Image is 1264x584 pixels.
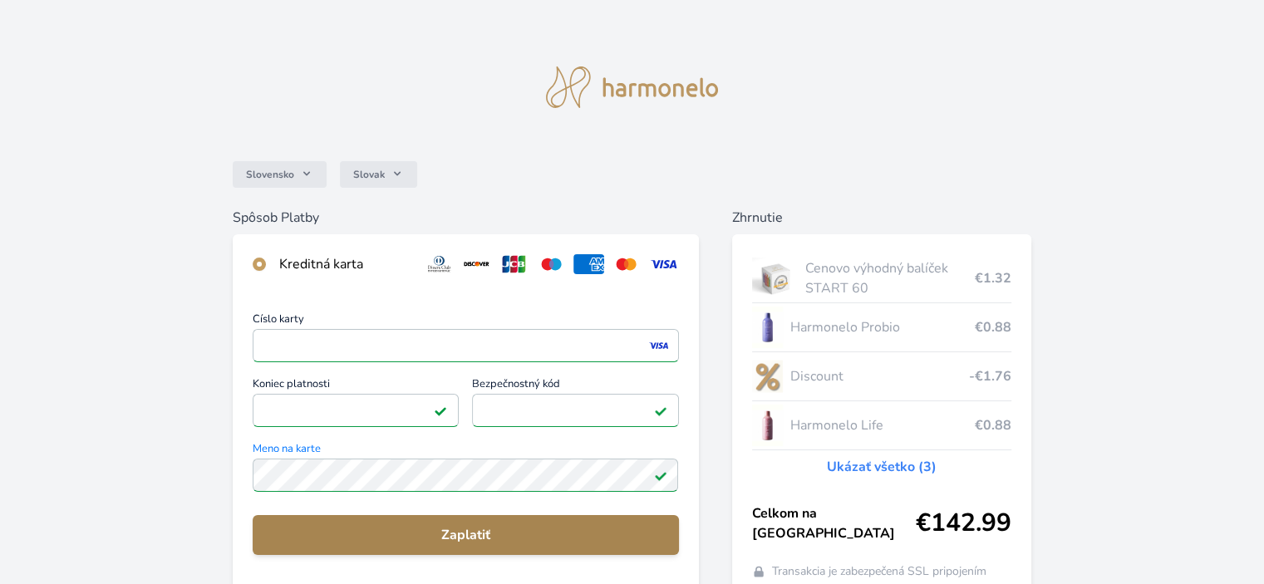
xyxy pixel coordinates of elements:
[975,317,1011,337] span: €0.88
[827,457,937,477] a: Ukázať všetko (3)
[647,338,670,353] img: visa
[573,254,604,274] img: amex.svg
[752,307,784,348] img: CLEAN_PROBIO_se_stinem_x-lo.jpg
[752,258,799,299] img: start.jpg
[233,208,698,228] h6: Spôsob Platby
[253,515,678,555] button: Zaplatiť
[789,317,974,337] span: Harmonelo Probio
[805,258,974,298] span: Cenovo výhodný balíček START 60
[279,254,411,274] div: Kreditná karta
[916,508,1011,538] span: €142.99
[975,415,1011,435] span: €0.88
[789,366,968,386] span: Discount
[424,254,455,274] img: diners.svg
[752,405,784,446] img: CLEAN_LIFE_se_stinem_x-lo.jpg
[353,168,385,181] span: Slovak
[266,525,665,545] span: Zaplatiť
[499,254,529,274] img: jcb.svg
[253,379,459,394] span: Koniec platnosti
[434,404,447,417] img: Pole je platné
[546,66,719,108] img: logo.svg
[260,334,671,357] iframe: Iframe pre číslo karty
[246,168,294,181] span: Slovensko
[260,399,451,422] iframe: Iframe pre deň vypršania platnosti
[969,366,1011,386] span: -€1.76
[536,254,567,274] img: maestro.svg
[752,356,784,397] img: discount-lo.png
[654,404,667,417] img: Pole je platné
[253,444,678,459] span: Meno na karte
[253,314,678,329] span: Číslo karty
[732,208,1031,228] h6: Zhrnutie
[340,161,417,188] button: Slovak
[233,161,327,188] button: Slovensko
[253,459,678,492] input: Meno na kartePole je platné
[975,268,1011,288] span: €1.32
[648,254,679,274] img: visa.svg
[654,469,667,482] img: Pole je platné
[461,254,492,274] img: discover.svg
[472,379,678,394] span: Bezpečnostný kód
[789,415,974,435] span: Harmonelo Life
[772,563,986,580] span: Transakcia je zabezpečená SSL pripojením
[611,254,642,274] img: mc.svg
[752,503,916,543] span: Celkom na [GEOGRAPHIC_DATA]
[480,399,671,422] iframe: Iframe pre bezpečnostný kód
